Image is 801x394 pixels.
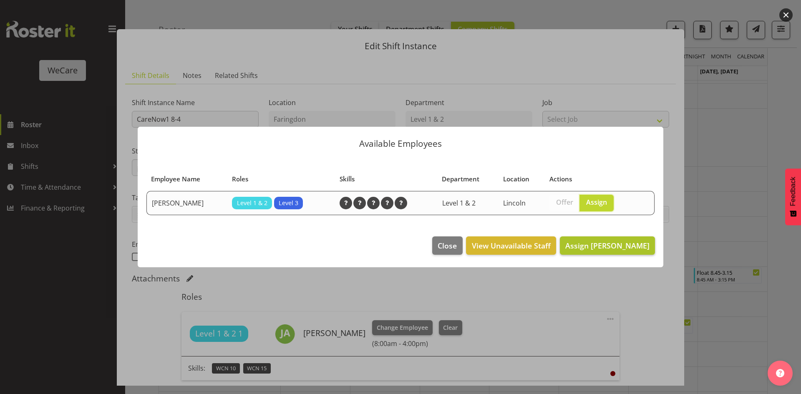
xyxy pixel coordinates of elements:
[146,139,655,148] p: Available Employees
[789,177,797,206] span: Feedback
[232,174,248,184] span: Roles
[503,198,526,208] span: Lincoln
[472,240,551,251] span: View Unavailable Staff
[776,369,784,377] img: help-xxl-2.png
[556,198,573,206] span: Offer
[560,236,655,255] button: Assign [PERSON_NAME]
[785,168,801,225] button: Feedback - Show survey
[586,198,607,206] span: Assign
[432,236,462,255] button: Close
[279,198,298,208] span: Level 3
[340,174,355,184] span: Skills
[503,174,529,184] span: Location
[565,241,650,251] span: Assign [PERSON_NAME]
[237,198,267,208] span: Level 1 & 2
[442,174,479,184] span: Department
[466,236,556,255] button: View Unavailable Staff
[146,191,227,215] td: [PERSON_NAME]
[151,174,200,184] span: Employee Name
[442,198,476,208] span: Level 1 & 2
[549,174,572,184] span: Actions
[438,240,457,251] span: Close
